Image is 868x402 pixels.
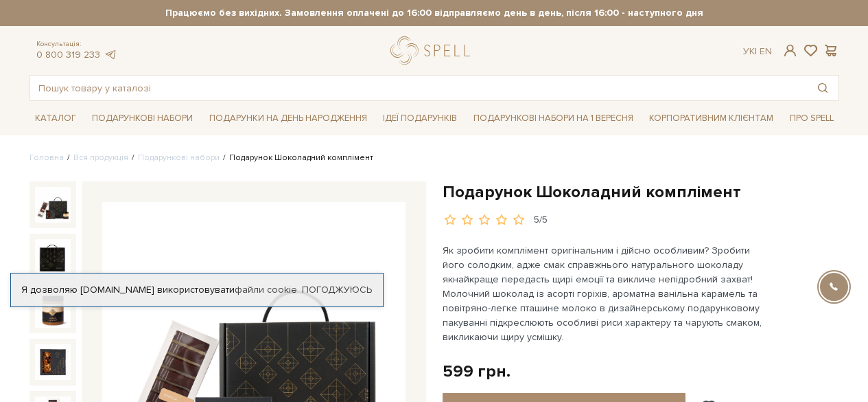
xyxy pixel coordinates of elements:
[35,187,71,223] img: Подарунок Шоколадний комплімент
[86,108,198,129] a: Подарункові набори
[138,153,220,163] a: Подарункові набори
[204,108,373,129] a: Подарунки на День народження
[30,153,64,163] a: Головна
[35,344,71,380] img: Подарунок Шоколадний комплімент
[220,152,373,164] li: Подарунок Шоколадний комплімент
[443,243,764,344] p: Як зробити комплімент оригінальним і дійсно особливим? Зробити його солодким, адже смак справжньо...
[807,76,838,100] button: Пошук товару у каталозі
[104,49,117,60] a: telegram
[11,284,383,296] div: Я дозволяю [DOMAIN_NAME] використовувати
[468,107,639,130] a: Подарункові набори на 1 Вересня
[760,45,772,57] a: En
[235,284,297,295] a: файли cookie
[35,239,71,275] img: Подарунок Шоколадний комплімент
[377,108,462,129] a: Ідеї подарунків
[390,36,476,65] a: logo
[644,107,779,130] a: Корпоративним клієнтам
[73,153,128,163] a: Вся продукція
[36,40,117,49] span: Консультація:
[30,7,839,19] strong: Працюємо без вихідних. Замовлення оплачені до 16:00 відправляємо день в день, після 16:00 - насту...
[30,76,807,100] input: Пошук товару у каталозі
[443,361,511,382] div: 599 грн.
[36,49,100,60] a: 0 800 319 233
[302,284,372,296] a: Погоджуюсь
[443,181,839,203] h1: Подарунок Шоколадний комплімент
[534,214,548,227] div: 5/5
[755,45,757,57] span: |
[743,45,772,58] div: Ук
[35,291,71,327] img: Подарунок Шоколадний комплімент
[30,108,82,129] a: Каталог
[784,108,839,129] a: Про Spell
